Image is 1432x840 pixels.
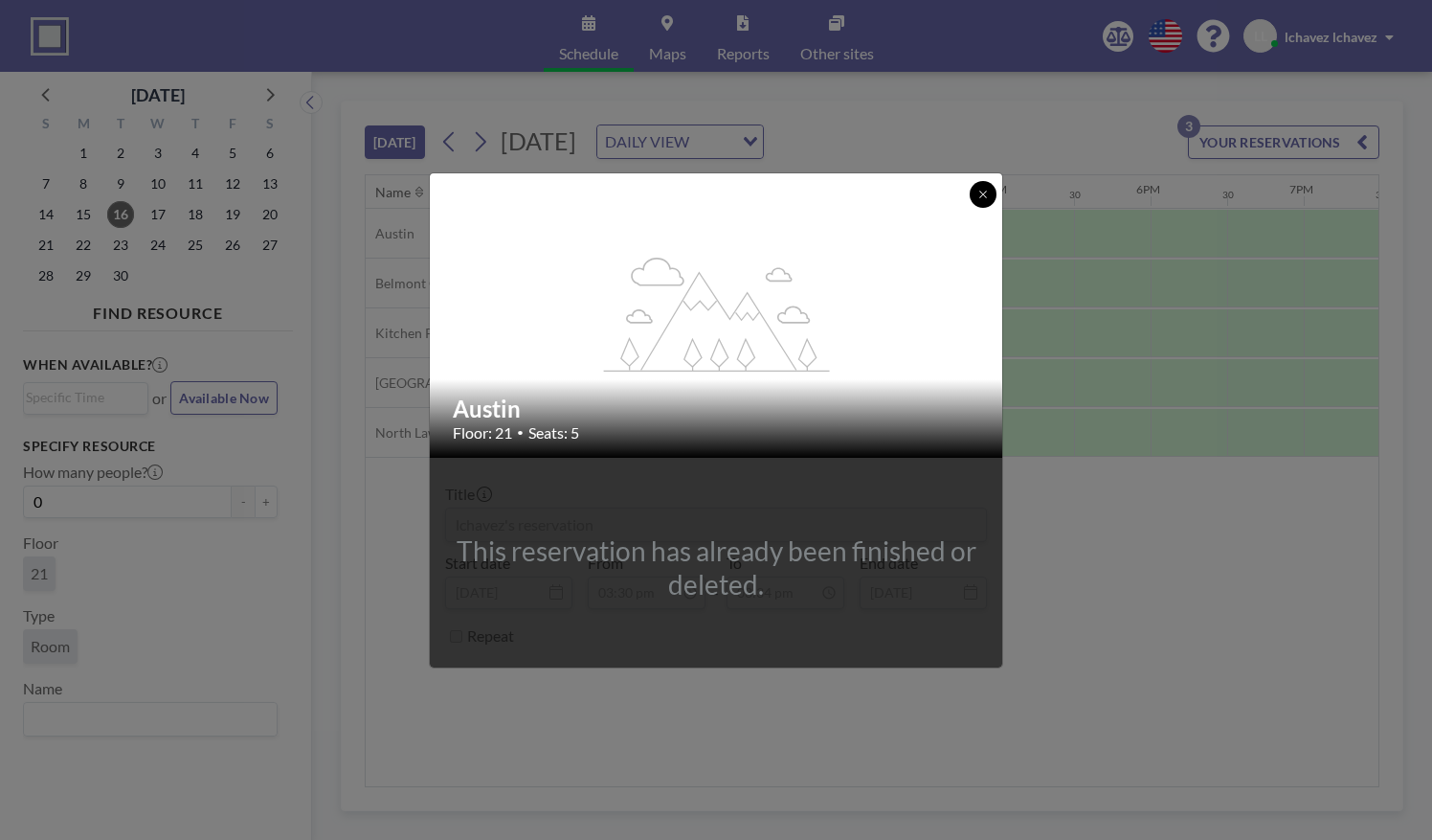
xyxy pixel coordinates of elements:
[517,425,524,440] span: •
[430,534,1002,602] div: This reservation has already been finished or deleted.
[453,423,512,443] span: Floor: 21
[453,395,981,423] h2: Austin
[528,423,579,443] span: Seats: 5
[604,256,830,371] g: flex-grow: 1.2;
